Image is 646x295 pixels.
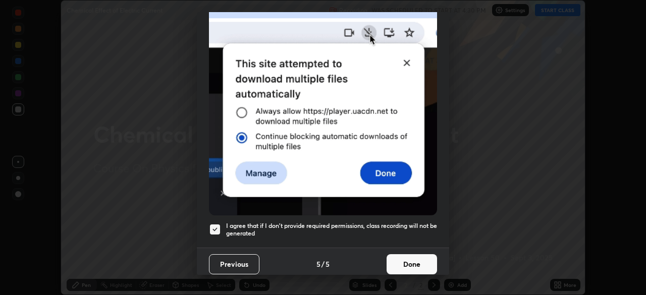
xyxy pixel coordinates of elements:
h5: I agree that if I don't provide required permissions, class recording will not be generated [226,222,437,238]
button: Previous [209,254,259,274]
h4: / [321,259,325,269]
h4: 5 [326,259,330,269]
h4: 5 [316,259,320,269]
button: Done [387,254,437,274]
